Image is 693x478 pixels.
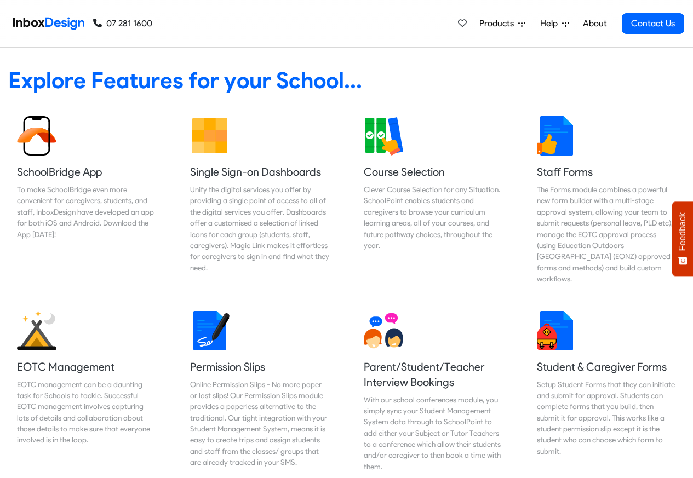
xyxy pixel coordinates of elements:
img: 2022_01_13_icon_course_selection.svg [364,116,403,156]
span: Feedback [678,212,688,251]
img: 2022_01_13_icon_conversation.svg [364,311,403,350]
a: SchoolBridge App To make SchoolBridge even more convenient for caregivers, students, and staff, I... [8,107,165,293]
span: Products [479,17,518,30]
h5: SchoolBridge App [17,164,156,180]
div: Setup Student Forms that they can initiate and submit for approval. Students can complete forms t... [537,379,676,457]
img: 2022_01_25_icon_eonz.svg [17,311,56,350]
a: Single Sign-on Dashboards Unify the digital services you offer by providing a single point of acc... [181,107,338,293]
img: 2022_01_13_icon_thumbsup.svg [537,116,576,156]
img: 2022_01_18_icon_signature.svg [190,311,230,350]
h5: Student & Caregiver Forms [537,359,676,375]
div: With our school conferences module, you simply sync your Student Management System data through t... [364,394,503,473]
h5: Staff Forms [537,164,676,180]
div: Online Permission Slips - No more paper or lost slips! ​Our Permission Slips module provides a pa... [190,379,329,468]
a: Help [536,13,574,34]
div: The Forms module combines a powerful new form builder with a multi-stage approval system, allowin... [537,184,676,285]
img: 2022_01_13_icon_grid.svg [190,116,230,156]
a: Products [475,13,530,34]
a: 07 281 1600 [93,17,152,30]
a: Contact Us [622,13,684,34]
div: EOTC management can be a daunting task for Schools to tackle. Successful EOTC management involves... [17,379,156,446]
a: About [580,13,610,34]
a: Staff Forms The Forms module combines a powerful new form builder with a multi-stage approval sys... [528,107,685,293]
div: Clever Course Selection for any Situation. SchoolPoint enables students and caregivers to browse ... [364,184,503,251]
div: To make SchoolBridge even more convenient for caregivers, students, and staff, InboxDesign have d... [17,184,156,240]
h5: EOTC Management [17,359,156,375]
h5: Single Sign-on Dashboards [190,164,329,180]
div: Unify the digital services you offer by providing a single point of access to all of the digital ... [190,184,329,273]
h5: Permission Slips [190,359,329,375]
img: 2022_01_13_icon_sb_app.svg [17,116,56,156]
heading: Explore Features for your School... [8,66,685,94]
span: Help [540,17,562,30]
a: Course Selection Clever Course Selection for any Situation. SchoolPoint enables students and care... [355,107,512,293]
img: 2022_01_13_icon_student_form.svg [537,311,576,350]
button: Feedback - Show survey [672,201,693,276]
h5: Parent/Student/Teacher Interview Bookings [364,359,503,390]
h5: Course Selection [364,164,503,180]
